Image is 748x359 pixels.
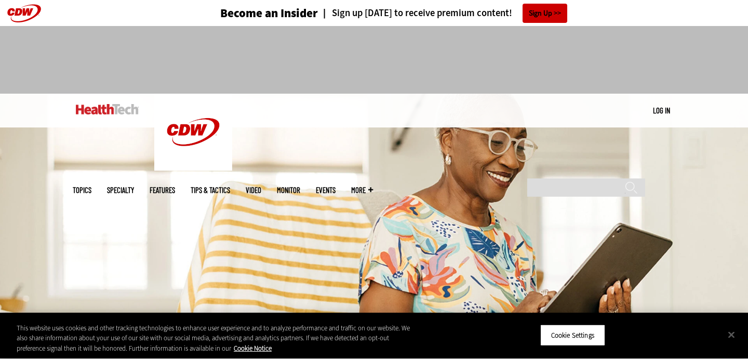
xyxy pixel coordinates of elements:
img: Home [76,104,139,114]
a: Video [246,186,261,194]
a: Log in [653,106,670,115]
a: Features [150,186,175,194]
a: Sign Up [523,4,567,23]
span: Topics [73,186,91,194]
a: CDW [154,162,232,173]
button: Cookie Settings [540,324,605,346]
button: Close [720,323,743,346]
div: This website uses cookies and other tracking technologies to enhance user experience and to analy... [17,323,411,354]
img: Home [154,94,232,171]
a: Events [316,186,336,194]
a: Become an Insider [181,7,318,19]
a: MonITor [277,186,300,194]
span: More [351,186,373,194]
a: Sign up [DATE] to receive premium content! [318,8,512,18]
div: User menu [653,105,670,116]
iframe: advertisement [185,36,563,83]
a: More information about your privacy [234,344,272,353]
a: Tips & Tactics [191,186,230,194]
h3: Become an Insider [220,7,318,19]
span: Specialty [107,186,134,194]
